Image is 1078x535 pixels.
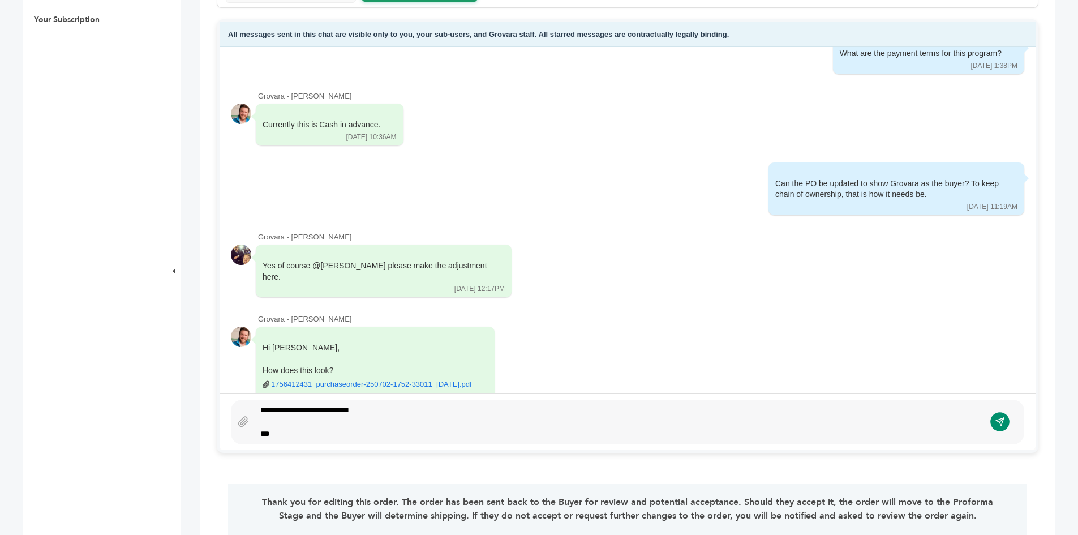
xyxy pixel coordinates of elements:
[34,14,100,25] a: Your Subscription
[263,343,472,390] div: Hi [PERSON_NAME],
[441,392,487,401] div: [DATE] 4:20PM
[263,260,489,283] div: Yes of course @[PERSON_NAME] please make the adjustment here.
[258,232,1024,242] div: Grovara - [PERSON_NAME]
[775,178,1002,200] div: Can the PO be updated to show Grovara as the buyer? To keep chain of ownership, that is how it ne...
[840,48,1002,59] div: What are the payment terms for this program?
[967,202,1017,212] div: [DATE] 11:19AM
[258,91,1024,101] div: Grovara - [PERSON_NAME]
[346,132,396,142] div: [DATE] 10:36AM
[260,495,995,523] p: Thank you for editing this order. The order has been sent back to the Buyer for review and potent...
[454,284,505,294] div: [DATE] 12:17PM
[271,379,472,390] a: 1756412431_purchaseorder-250702-1752-33011_[DATE].pdf
[258,314,1024,324] div: Grovara - [PERSON_NAME]
[263,365,472,376] div: How does this look?
[220,22,1036,48] div: All messages sent in this chat are visible only to you, your sub-users, and Grovara staff. All st...
[971,61,1017,71] div: [DATE] 1:38PM
[263,119,381,131] div: Currently this is Cash in advance.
